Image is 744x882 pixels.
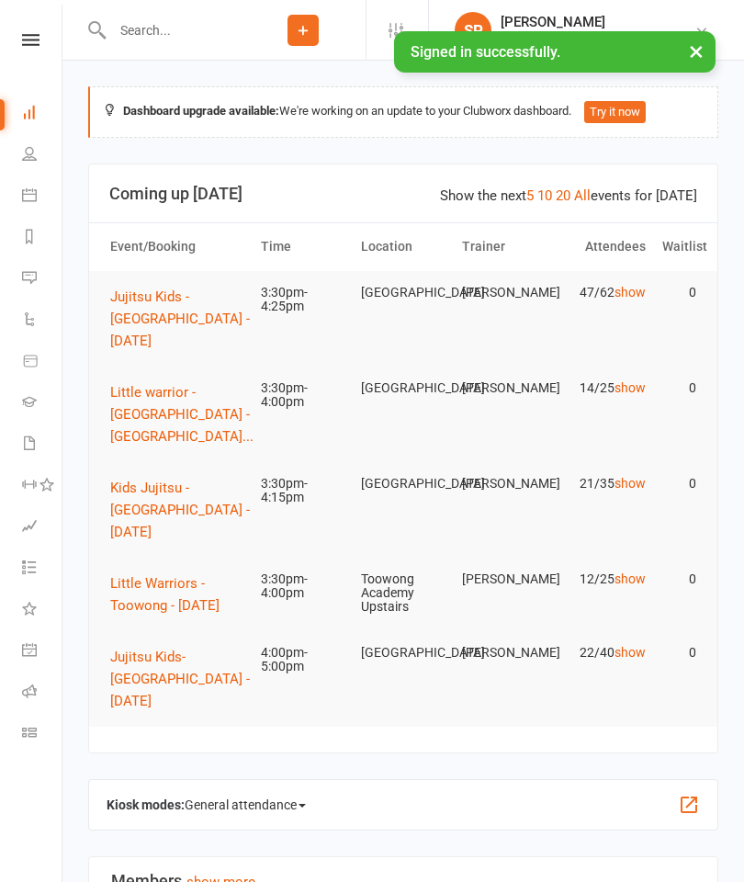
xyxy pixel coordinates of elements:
button: × [680,31,713,71]
span: Signed in successfully. [411,43,560,61]
a: 5 [526,187,534,204]
a: Calendar [22,176,63,218]
strong: Dashboard upgrade available: [123,104,279,118]
td: 22/40 [554,631,654,674]
span: Jujitsu Kids - [GEOGRAPHIC_DATA] - [DATE] [110,288,250,349]
td: [PERSON_NAME] [454,367,554,410]
a: Class kiosk mode [22,714,63,755]
td: [PERSON_NAME] [454,631,554,674]
a: Assessments [22,507,63,548]
a: What's New [22,590,63,631]
td: 0 [654,558,705,601]
a: show [614,285,646,300]
a: General attendance kiosk mode [22,631,63,673]
th: Time [253,223,353,270]
button: Kids Jujitsu - [GEOGRAPHIC_DATA] - [DATE] [110,477,255,543]
td: Toowong Academy Upstairs [353,558,453,629]
button: Little warrior - [GEOGRAPHIC_DATA] - [GEOGRAPHIC_DATA]... [110,381,266,447]
td: 0 [654,367,705,410]
div: We're working on an update to your Clubworx dashboard. [88,86,718,138]
a: Product Sales [22,342,63,383]
button: Little Warriors - Toowong - [DATE] [110,572,244,616]
td: 14/25 [554,367,654,410]
a: Reports [22,218,63,259]
a: Roll call kiosk mode [22,673,63,714]
td: 0 [654,462,705,505]
span: General attendance [185,790,306,820]
div: [PERSON_NAME] [501,14,694,30]
strong: Kiosk modes: [107,797,185,812]
a: 10 [537,187,552,204]
th: Location [353,223,453,270]
th: Trainer [454,223,554,270]
a: Dashboard [22,94,63,135]
a: 20 [556,187,570,204]
a: show [614,645,646,660]
span: Little Warriors - Toowong - [DATE] [110,575,220,614]
td: 21/35 [554,462,654,505]
div: SP [455,12,491,49]
h3: Coming up [DATE] [109,185,697,203]
a: All [574,187,591,204]
a: People [22,135,63,176]
button: Try it now [584,101,646,123]
button: Jujitsu Kids- [GEOGRAPHIC_DATA] - [DATE] [110,646,255,712]
span: Kids Jujitsu - [GEOGRAPHIC_DATA] - [DATE] [110,480,250,540]
td: [GEOGRAPHIC_DATA] [353,271,453,314]
input: Search... [107,17,241,43]
div: Show the next events for [DATE] [440,185,697,207]
span: Little warrior - [GEOGRAPHIC_DATA] - [GEOGRAPHIC_DATA]... [110,384,254,445]
a: show [614,571,646,586]
td: 47/62 [554,271,654,314]
th: Attendees [554,223,654,270]
td: [GEOGRAPHIC_DATA] [353,367,453,410]
td: 3:30pm-4:25pm [253,271,353,329]
span: Jujitsu Kids- [GEOGRAPHIC_DATA] - [DATE] [110,649,250,709]
td: [PERSON_NAME] [454,271,554,314]
td: [PERSON_NAME] [454,462,554,505]
td: 12/25 [554,558,654,601]
div: Martial Arts [GEOGRAPHIC_DATA] [501,30,694,47]
td: 0 [654,631,705,674]
td: [GEOGRAPHIC_DATA] [353,462,453,505]
td: 3:30pm-4:00pm [253,558,353,616]
button: Jujitsu Kids - [GEOGRAPHIC_DATA] - [DATE] [110,286,255,352]
td: 0 [654,271,705,314]
td: 4:00pm-5:00pm [253,631,353,689]
th: Waitlist [654,223,705,270]
a: show [614,476,646,491]
td: [GEOGRAPHIC_DATA] [353,631,453,674]
a: show [614,380,646,395]
td: 3:30pm-4:00pm [253,367,353,424]
td: 3:30pm-4:15pm [253,462,353,520]
td: [PERSON_NAME] [454,558,554,601]
th: Event/Booking [102,223,253,270]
